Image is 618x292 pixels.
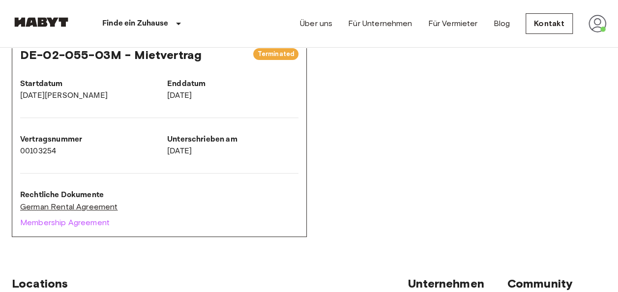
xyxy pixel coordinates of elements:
[253,49,298,59] span: Terminated
[589,15,606,32] img: avatar
[167,78,298,90] p: Enddatum
[20,90,151,102] p: [DATE][PERSON_NAME]
[20,189,298,201] p: Rechtliche Dokumente
[20,78,151,90] p: Startdatum
[348,18,412,29] a: Für Unternehmen
[167,146,298,157] p: [DATE]
[20,134,151,146] p: Vertragsnummer
[12,276,68,291] span: Locations
[408,276,484,291] span: Unternehmen
[20,48,202,62] span: DE-02-055-03M - Mietvertrag
[300,18,332,29] a: Über uns
[12,17,71,27] img: Habyt
[526,13,573,34] a: Kontakt
[20,201,298,213] a: German Rental Agreement
[102,18,169,29] p: Finde ein Zuhause
[167,134,298,146] p: Unterschrieben am
[20,217,298,229] a: Membership Agreement
[20,146,151,157] p: 00103254
[493,18,510,29] a: Blog
[167,90,298,102] p: [DATE]
[507,276,573,291] span: Community
[428,18,477,29] a: Für Vermieter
